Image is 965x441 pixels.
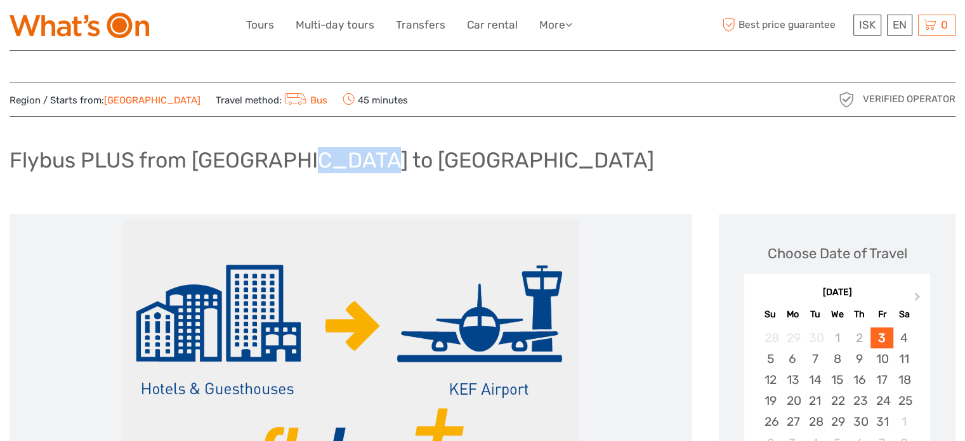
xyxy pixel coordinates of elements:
[909,289,929,310] button: Next Month
[863,93,955,106] span: Verified Operator
[826,327,848,348] div: Not available Wednesday, October 1st, 2025
[893,411,916,432] div: Choose Saturday, November 1st, 2025
[848,369,870,390] div: Choose Thursday, October 16th, 2025
[10,94,200,107] span: Region / Starts from:
[759,390,781,411] div: Choose Sunday, October 19th, 2025
[893,348,916,369] div: Choose Saturday, October 11th, 2025
[759,369,781,390] div: Choose Sunday, October 12th, 2025
[893,306,916,323] div: Sa
[826,306,848,323] div: We
[887,15,912,36] div: EN
[804,369,826,390] div: Choose Tuesday, October 14th, 2025
[870,348,893,369] div: Choose Friday, October 10th, 2025
[848,411,870,432] div: Choose Thursday, October 30th, 2025
[826,411,848,432] div: Choose Wednesday, October 29th, 2025
[467,16,518,34] a: Car rental
[848,306,870,323] div: Th
[870,327,893,348] div: Choose Friday, October 3rd, 2025
[893,369,916,390] div: Choose Saturday, October 18th, 2025
[768,244,907,263] div: Choose Date of Travel
[759,348,781,369] div: Choose Sunday, October 5th, 2025
[859,18,876,31] span: ISK
[893,327,916,348] div: Choose Saturday, October 4th, 2025
[939,18,950,31] span: 0
[719,15,850,36] span: Best price guarantee
[870,390,893,411] div: Choose Friday, October 24th, 2025
[759,306,781,323] div: Su
[782,306,804,323] div: Mo
[870,369,893,390] div: Choose Friday, October 17th, 2025
[804,411,826,432] div: Choose Tuesday, October 28th, 2025
[296,16,374,34] a: Multi-day tours
[343,91,408,109] span: 45 minutes
[759,411,781,432] div: Choose Sunday, October 26th, 2025
[744,286,930,299] div: [DATE]
[836,89,857,110] img: verified_operator_grey_128.png
[782,390,804,411] div: Choose Monday, October 20th, 2025
[759,327,781,348] div: Not available Sunday, September 28th, 2025
[246,16,274,34] a: Tours
[804,327,826,348] div: Not available Tuesday, September 30th, 2025
[782,348,804,369] div: Choose Monday, October 6th, 2025
[10,13,149,38] img: What's On
[848,390,870,411] div: Choose Thursday, October 23rd, 2025
[826,390,848,411] div: Choose Wednesday, October 22nd, 2025
[782,411,804,432] div: Choose Monday, October 27th, 2025
[826,369,848,390] div: Choose Wednesday, October 15th, 2025
[870,306,893,323] div: Fr
[782,369,804,390] div: Choose Monday, October 13th, 2025
[396,16,445,34] a: Transfers
[804,348,826,369] div: Choose Tuesday, October 7th, 2025
[893,390,916,411] div: Choose Saturday, October 25th, 2025
[539,16,572,34] a: More
[804,390,826,411] div: Choose Tuesday, October 21st, 2025
[804,306,826,323] div: Tu
[104,95,200,106] a: [GEOGRAPHIC_DATA]
[848,327,870,348] div: Not available Thursday, October 2nd, 2025
[10,147,654,173] h1: Flybus PLUS from [GEOGRAPHIC_DATA] to [GEOGRAPHIC_DATA]
[282,95,327,106] a: Bus
[870,411,893,432] div: Choose Friday, October 31st, 2025
[826,348,848,369] div: Choose Wednesday, October 8th, 2025
[216,91,327,109] span: Travel method:
[782,327,804,348] div: Not available Monday, September 29th, 2025
[848,348,870,369] div: Choose Thursday, October 9th, 2025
